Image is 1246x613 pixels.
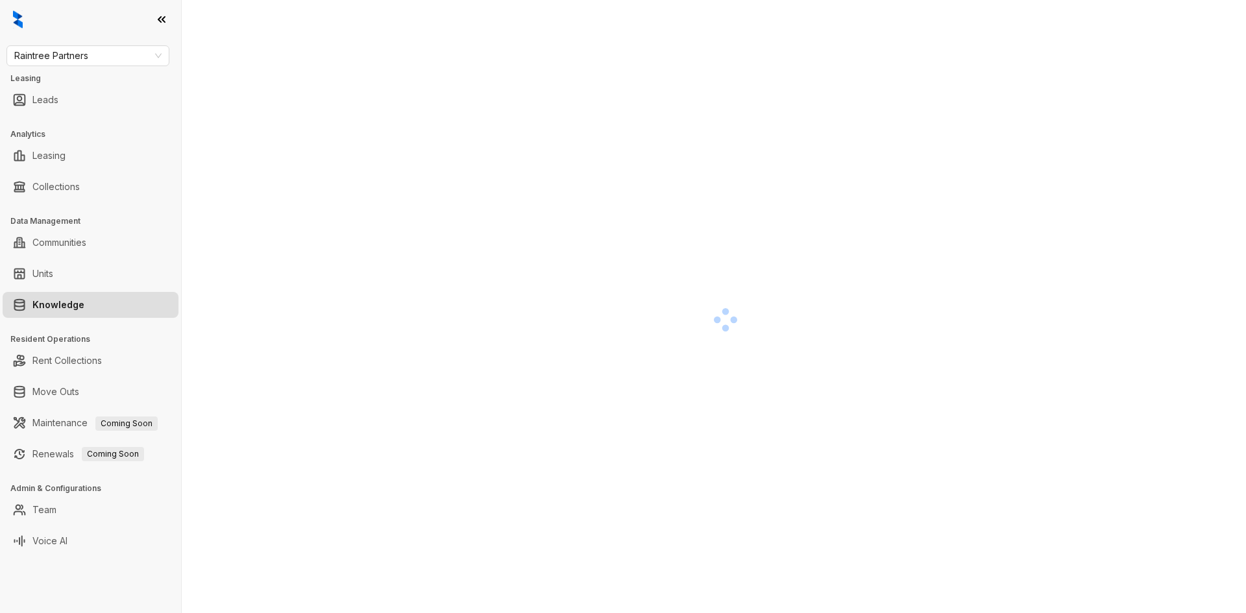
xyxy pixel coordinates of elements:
li: Renewals [3,441,178,467]
a: Voice AI [32,528,67,554]
a: Move Outs [32,379,79,405]
a: Units [32,261,53,287]
li: Collections [3,174,178,200]
li: Leads [3,87,178,113]
li: Leasing [3,143,178,169]
li: Voice AI [3,528,178,554]
a: Knowledge [32,292,84,318]
li: Move Outs [3,379,178,405]
a: RenewalsComing Soon [32,441,144,467]
img: logo [13,10,23,29]
li: Units [3,261,178,287]
a: Team [32,497,56,523]
li: Communities [3,230,178,256]
span: Raintree Partners [14,46,162,66]
h3: Leasing [10,73,181,84]
a: Leasing [32,143,66,169]
a: Rent Collections [32,348,102,374]
a: Communities [32,230,86,256]
h3: Data Management [10,215,181,227]
li: Knowledge [3,292,178,318]
a: Leads [32,87,58,113]
h3: Admin & Configurations [10,483,181,494]
span: Coming Soon [95,416,158,431]
span: Coming Soon [82,447,144,461]
h3: Resident Operations [10,333,181,345]
li: Team [3,497,178,523]
a: Collections [32,174,80,200]
h3: Analytics [10,128,181,140]
li: Rent Collections [3,348,178,374]
li: Maintenance [3,410,178,436]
